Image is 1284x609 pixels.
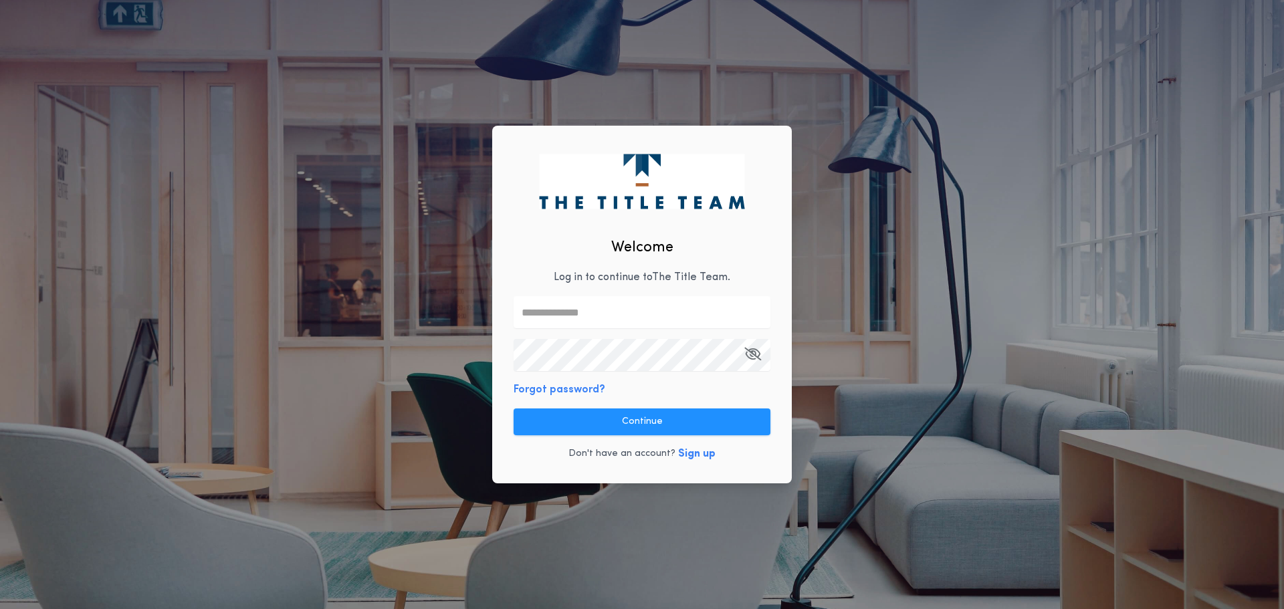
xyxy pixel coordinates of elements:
[514,408,770,435] button: Continue
[514,382,605,398] button: Forgot password?
[678,446,716,462] button: Sign up
[554,269,730,285] p: Log in to continue to The Title Team .
[611,237,673,259] h2: Welcome
[568,447,675,461] p: Don't have an account?
[539,154,744,209] img: logo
